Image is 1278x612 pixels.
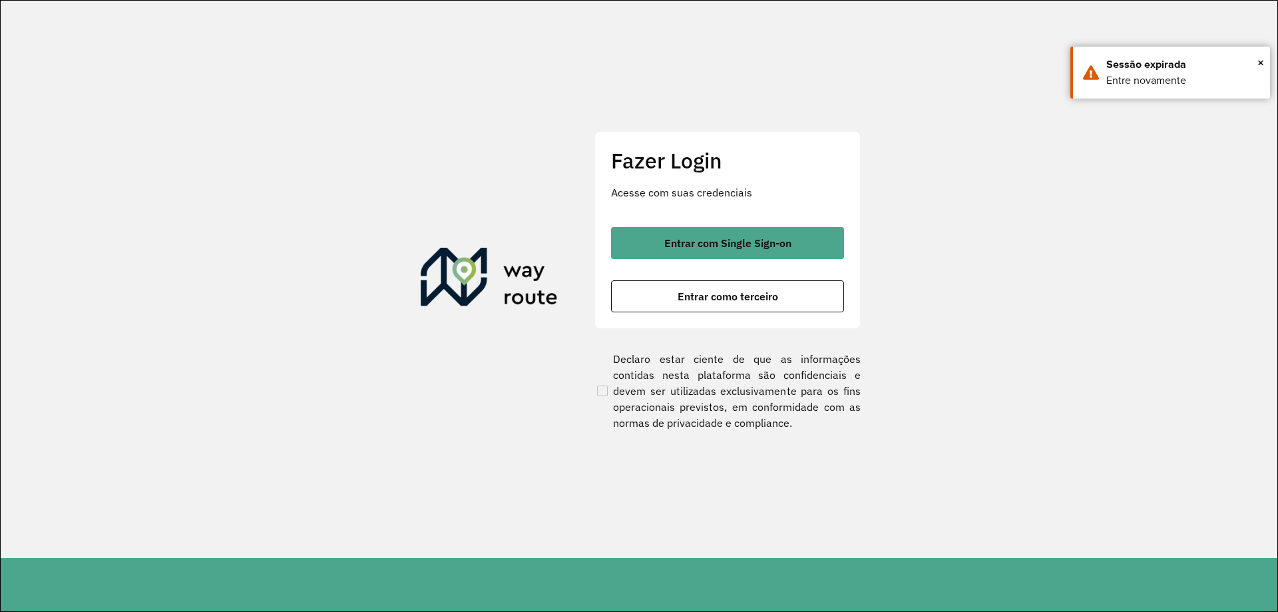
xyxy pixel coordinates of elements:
img: Roteirizador AmbevTech [421,248,558,312]
h2: Fazer Login [611,148,844,173]
label: Declaro estar ciente de que as informações contidas nesta plataforma são confidenciais e devem se... [594,351,861,431]
div: Entre novamente [1106,73,1260,89]
button: button [611,227,844,259]
span: Entrar com Single Sign-on [664,238,791,248]
span: Entrar como terceiro [678,291,778,302]
button: Close [1257,53,1264,73]
div: Sessão expirada [1106,57,1260,73]
button: button [611,280,844,312]
span: × [1257,53,1264,73]
p: Acesse com suas credenciais [611,184,844,200]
